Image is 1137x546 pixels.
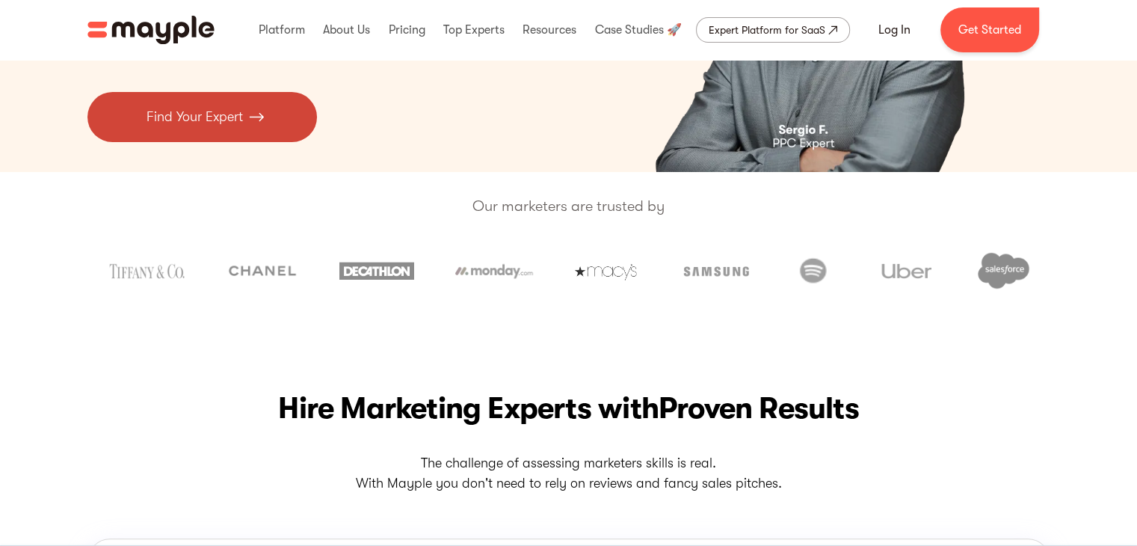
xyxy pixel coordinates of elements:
a: home [87,16,215,44]
div: Resources [519,6,580,54]
div: Pricing [384,6,428,54]
a: Find Your Expert [87,92,317,142]
a: Expert Platform for SaaS [696,17,850,43]
h2: Hire Marketing Experts with [87,387,1050,429]
div: Platform [255,6,309,54]
div: Expert Platform for SaaS [709,21,825,39]
a: Log In [860,12,928,48]
span: Proven Results [659,391,859,426]
div: Top Experts [440,6,508,54]
p: Find Your Expert [147,107,243,127]
div: About Us [319,6,374,54]
img: Mayple logo [87,16,215,44]
a: Get Started [940,7,1039,52]
p: The challenge of assessing marketers skills is real. With Mayple you don't need to rely on review... [87,453,1050,494]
